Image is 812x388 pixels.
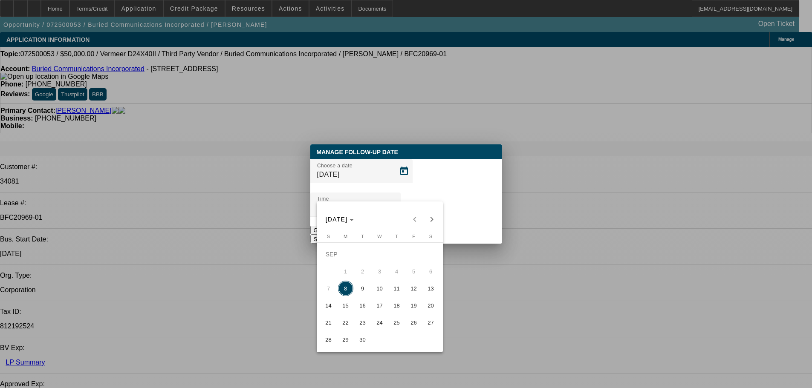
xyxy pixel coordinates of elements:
[406,298,422,313] span: 19
[355,281,370,296] span: 9
[388,263,405,280] button: September 4, 2025
[337,314,354,331] button: September 22, 2025
[389,264,405,279] span: 4
[320,280,337,297] button: September 7, 2025
[321,332,336,347] span: 28
[321,298,336,313] span: 14
[406,264,422,279] span: 5
[405,297,422,314] button: September 19, 2025
[338,315,353,330] span: 22
[322,212,358,227] button: Choose month and year
[372,298,387,313] span: 17
[321,315,336,330] span: 21
[388,297,405,314] button: September 18, 2025
[422,263,439,280] button: September 6, 2025
[326,216,348,223] span: [DATE]
[388,314,405,331] button: September 25, 2025
[395,234,398,239] span: T
[389,281,405,296] span: 11
[337,263,354,280] button: September 1, 2025
[337,331,354,348] button: September 29, 2025
[371,314,388,331] button: September 24, 2025
[320,246,439,263] td: SEP
[372,281,387,296] span: 10
[371,263,388,280] button: September 3, 2025
[320,297,337,314] button: September 14, 2025
[371,297,388,314] button: September 17, 2025
[361,234,364,239] span: T
[423,315,439,330] span: 27
[338,332,353,347] span: 29
[338,264,353,279] span: 1
[372,264,387,279] span: 3
[422,314,439,331] button: September 27, 2025
[405,314,422,331] button: September 26, 2025
[422,297,439,314] button: September 20, 2025
[406,315,422,330] span: 26
[320,314,337,331] button: September 21, 2025
[388,280,405,297] button: September 11, 2025
[423,264,439,279] span: 6
[412,234,415,239] span: F
[423,298,439,313] span: 20
[422,280,439,297] button: September 13, 2025
[429,234,432,239] span: S
[354,297,371,314] button: September 16, 2025
[406,281,422,296] span: 12
[320,331,337,348] button: September 28, 2025
[354,280,371,297] button: September 9, 2025
[354,263,371,280] button: September 2, 2025
[389,315,405,330] span: 25
[355,298,370,313] span: 16
[355,332,370,347] span: 30
[338,298,353,313] span: 15
[354,331,371,348] button: September 30, 2025
[423,281,439,296] span: 13
[355,264,370,279] span: 2
[371,280,388,297] button: September 10, 2025
[355,315,370,330] span: 23
[423,211,440,228] button: Next month
[337,280,354,297] button: September 8, 2025
[354,314,371,331] button: September 23, 2025
[337,297,354,314] button: September 15, 2025
[389,298,405,313] span: 18
[405,263,422,280] button: September 5, 2025
[327,234,330,239] span: S
[321,281,336,296] span: 7
[372,315,387,330] span: 24
[344,234,347,239] span: M
[377,234,381,239] span: W
[405,280,422,297] button: September 12, 2025
[338,281,353,296] span: 8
